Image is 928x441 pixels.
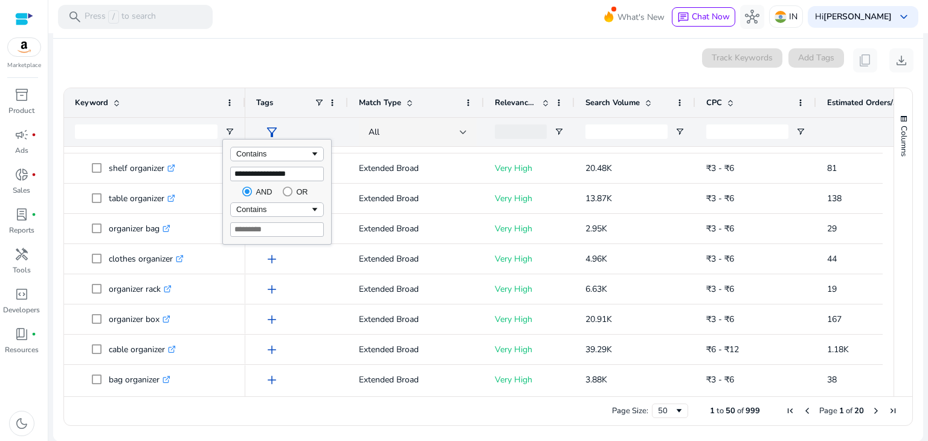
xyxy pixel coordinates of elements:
span: Columns [898,126,909,156]
span: What's New [617,7,665,28]
button: Open Filter Menu [554,127,564,137]
div: Filtering operator [230,147,324,161]
p: Marketplace [7,61,41,70]
p: Press to search [85,10,156,24]
p: Very High [495,186,564,211]
p: Extended Broad [359,246,473,271]
span: 138 [827,193,842,204]
span: download [894,53,909,68]
span: 1.18K [827,344,849,355]
div: Filtering operator [230,202,324,217]
span: Estimated Orders/Month [827,97,900,108]
div: Last Page [888,406,898,416]
span: campaign [14,127,29,142]
p: Extended Broad [359,216,473,241]
span: 38 [827,374,837,385]
span: 20.91K [585,314,612,325]
div: Next Page [871,406,881,416]
span: 19 [827,283,837,295]
span: to [717,405,724,416]
span: All [369,126,379,138]
p: Very High [495,156,564,181]
span: 39.29K [585,344,612,355]
span: 999 [746,405,760,416]
button: Open Filter Menu [796,127,805,137]
div: First Page [785,406,795,416]
p: Very High [495,246,564,271]
p: table organizer [109,186,175,211]
span: 3.88K [585,374,607,385]
p: Extended Broad [359,337,473,362]
p: organizer rack [109,277,172,301]
span: Search Volume [585,97,640,108]
span: add [265,282,279,297]
input: Keyword Filter Input [75,124,217,139]
div: AND [256,187,272,196]
span: lab_profile [14,207,29,222]
span: / [108,10,119,24]
p: bag organizer [109,367,170,392]
span: chat [677,11,689,24]
p: organizer bag [109,216,170,241]
span: ₹3 - ₹6 [706,163,734,174]
span: 1 [710,405,715,416]
p: Very High [495,337,564,362]
b: [PERSON_NAME] [823,11,892,22]
p: Extended Broad [359,367,473,392]
p: Extended Broad [359,277,473,301]
span: fiber_manual_record [31,132,36,137]
div: Previous Page [802,406,812,416]
span: ₹6 - ₹12 [706,344,739,355]
p: Very High [495,216,564,241]
p: Ads [15,145,28,156]
div: OR [296,187,308,196]
span: ₹3 - ₹6 [706,253,734,265]
div: Page Size: [612,405,648,416]
button: Open Filter Menu [675,127,685,137]
button: chatChat Now [672,7,735,27]
span: add [265,252,279,266]
p: shelf organizer [109,156,175,181]
span: 20.48K [585,163,612,174]
p: Resources [5,344,39,355]
span: 1 [839,405,844,416]
p: Reports [9,225,34,236]
p: organizer box [109,307,170,332]
span: of [737,405,744,416]
span: Match Type [359,97,401,108]
input: Search Volume Filter Input [585,124,668,139]
span: hub [745,10,759,24]
p: Very High [495,277,564,301]
span: ₹3 - ₹6 [706,314,734,325]
p: Hi [815,13,892,21]
span: Relevance Score [495,97,537,108]
span: CPC [706,97,722,108]
p: IN [789,6,797,27]
p: Sales [13,185,30,196]
span: inventory_2 [14,88,29,102]
span: keyboard_arrow_down [897,10,911,24]
span: Keyword [75,97,108,108]
span: ₹3 - ₹6 [706,193,734,204]
span: Page [819,405,837,416]
p: Very High [495,367,564,392]
span: ₹3 - ₹6 [706,283,734,295]
p: Very High [495,307,564,332]
span: book_4 [14,327,29,341]
span: search [68,10,82,24]
span: add [265,312,279,327]
input: Filter Value [230,222,324,237]
span: add [265,343,279,357]
span: 167 [827,314,842,325]
span: 2.95K [585,223,607,234]
span: 81 [827,163,837,174]
span: Chat Now [692,11,730,22]
span: ₹3 - ₹6 [706,223,734,234]
span: 29 [827,223,837,234]
input: CPC Filter Input [706,124,788,139]
button: hub [740,5,764,29]
span: of [846,405,852,416]
span: 20 [854,405,864,416]
p: cable organizer [109,337,176,362]
div: Column Filter [222,139,332,245]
